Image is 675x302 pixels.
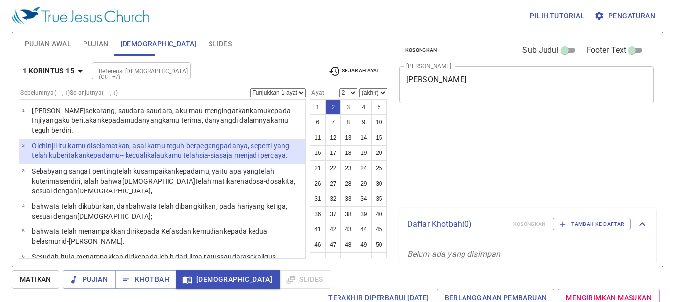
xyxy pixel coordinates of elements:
[329,65,380,77] span: Sejarah Ayat
[32,107,291,134] wg1161: sekarang, saudara-saudara
[325,191,341,207] button: 32
[32,166,302,196] p: Sebab
[22,168,24,173] span: 3
[32,202,287,220] wg2532: bahwa
[71,126,73,134] wg2476: .
[340,176,356,191] button: 28
[147,151,288,159] wg3361: kalau
[151,212,152,220] wg1124: ;
[120,151,288,159] wg5213: -- kecuali
[371,176,387,191] button: 30
[356,191,372,207] button: 34
[32,202,287,220] wg2250: yang ketiga
[325,130,341,146] button: 12
[310,145,326,161] button: 16
[219,151,288,159] wg1500: saja menjadi percaya
[310,130,326,146] button: 11
[310,191,326,207] button: 31
[340,114,356,130] button: 8
[19,62,90,80] button: 1 Korintus 15
[32,167,295,195] wg3860: kepadamu
[32,141,302,160] p: Oleh
[371,145,387,161] button: 20
[12,7,149,25] img: True Jesus Church
[310,237,326,253] button: 46
[399,44,443,56] button: Kosongkan
[356,222,372,237] button: 44
[323,64,385,78] button: Sejarah Ayat
[310,90,324,96] label: Ayat
[71,273,108,286] span: Pujian
[32,142,289,159] wg4982: , asal kamu teguh berpegang
[77,212,152,220] wg2596: [DEMOGRAPHIC_DATA]
[286,151,288,159] wg4100: .
[356,160,372,176] button: 24
[405,46,437,55] span: Kosongkan
[32,107,291,134] wg1107: kamu
[32,202,287,220] wg3754: Ia telah dibangkitkan
[32,107,291,134] wg5213: kepada Injil
[32,116,288,134] wg2097: kepadamu
[25,38,71,50] span: Pujian Awal
[406,75,647,94] textarea: [PERSON_NAME]
[356,252,372,268] button: 54
[123,273,169,286] span: Khotbah
[596,10,655,22] span: Pengaturan
[340,237,356,253] button: 48
[407,218,506,230] p: Daftar Khotbah ( 0 )
[310,114,326,130] button: 6
[32,227,267,245] wg3700: kepada Kefas
[32,116,288,134] wg3739: aku beritakan
[325,160,341,176] button: 22
[22,107,24,113] span: 1
[356,145,372,161] button: 19
[32,167,295,195] wg1063: yang sangat penting
[32,202,287,220] wg2290: , dan
[371,222,387,237] button: 45
[176,270,280,289] button: [DEMOGRAPHIC_DATA]
[199,151,288,159] wg4100: sia-sia
[356,176,372,191] button: 29
[184,273,272,286] span: [DEMOGRAPHIC_DATA]
[340,99,356,115] button: 3
[310,99,326,115] button: 1
[340,160,356,176] button: 23
[325,145,341,161] button: 17
[371,130,387,146] button: 15
[356,130,372,146] button: 14
[12,270,59,289] button: Matikan
[32,177,295,195] wg2257: , sesuai dengan
[325,222,341,237] button: 42
[340,191,356,207] button: 33
[371,191,387,207] button: 35
[121,38,197,50] span: [DEMOGRAPHIC_DATA]
[32,177,295,195] wg5547: telah mati
[340,130,356,146] button: 13
[32,167,295,195] wg5213: , yaitu apa yang
[371,99,387,115] button: 5
[340,145,356,161] button: 18
[32,107,291,134] wg80: , aku mau mengingatkan
[20,273,51,286] span: Matikan
[151,187,152,195] wg1124: ,
[95,65,171,76] input: Type Bible Reference
[371,160,387,176] button: 25
[83,38,108,50] span: Pujian
[530,10,585,22] span: Pilih tutorial
[553,218,631,230] button: Tambah ke Daftar
[522,44,558,56] span: Sub Judul
[32,177,295,195] wg266: kita
[371,252,387,268] button: 55
[32,106,302,135] p: [PERSON_NAME]
[23,65,74,77] b: 1 Korintus 15
[325,206,341,222] button: 37
[20,90,118,96] label: Sebelumnya (←, ↑) Selanjutnya (→, ↓)
[32,226,302,246] p: bahwa
[356,206,372,222] button: 39
[356,114,372,130] button: 9
[592,7,659,25] button: Pengaturan
[325,252,341,268] button: 52
[325,99,341,115] button: 2
[63,270,116,289] button: Pujian
[32,253,287,280] wg3700: kepada lebih dari lima ratus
